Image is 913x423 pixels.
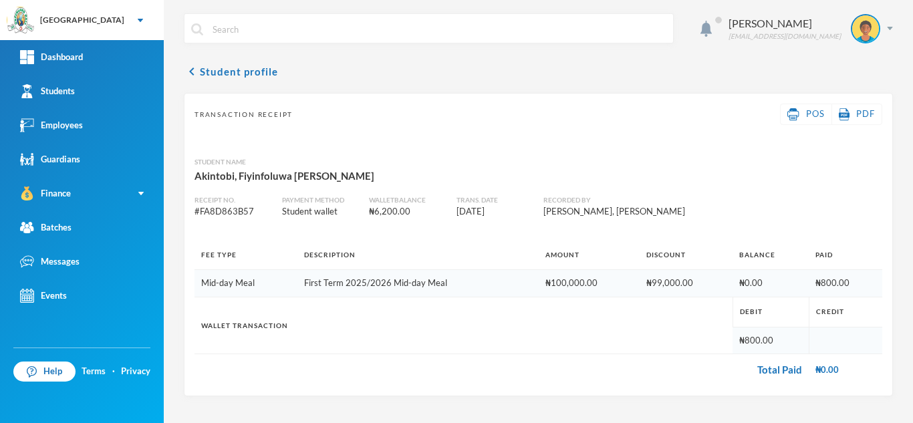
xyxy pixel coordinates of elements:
td: ₦800.00 [733,327,809,354]
span: First Term 2025/2026 Mid-day Meal [304,277,447,288]
span: Mid-day Meal [201,277,255,288]
div: Guardians [20,152,80,166]
div: ₦6,200.00 [369,205,446,219]
span: ₦0.00 [739,277,763,288]
th: Debit [733,297,809,327]
div: Receipt No. [194,195,272,205]
div: Recorded By [543,195,737,205]
span: POS [806,108,825,119]
span: PDF [856,108,875,119]
span: ₦100,000.00 [545,277,598,288]
a: PDF [839,108,875,121]
div: · [112,365,115,378]
th: Wallet Transaction [194,297,733,354]
td: ₦0.00 [809,354,882,386]
th: Credit [809,297,882,327]
img: logo [7,7,34,34]
div: Akintobi, Fiyinfoluwa [PERSON_NAME] [194,167,882,184]
th: Amount [539,240,640,270]
th: Fee Type [194,240,297,270]
a: Terms [82,365,106,378]
div: Events [20,289,67,303]
span: ₦800.00 [815,277,850,288]
td: Total Paid [194,354,809,386]
div: Finance [20,186,71,200]
div: [DATE] [456,205,534,219]
th: Balance [733,240,809,270]
input: Search [211,14,666,44]
div: Trans. Date [456,195,534,205]
div: Students [20,84,75,98]
div: Student wallet [282,205,360,219]
span: Transaction Receipt [194,110,293,120]
img: STUDENT [852,15,879,42]
a: Help [13,362,76,382]
div: [PERSON_NAME] [729,15,841,31]
div: Batches [20,221,72,235]
button: chevron_leftStudent profile [184,63,278,80]
th: Discount [640,240,733,270]
th: Description [297,240,539,270]
div: [PERSON_NAME], [PERSON_NAME] [543,205,737,219]
div: Messages [20,255,80,269]
a: POS [787,108,825,121]
span: ₦99,000.00 [646,277,693,288]
img: search [191,23,203,35]
div: Dashboard [20,50,83,64]
div: Wallet balance [369,195,446,205]
div: Payment Method [282,195,360,205]
div: # FA8D863B57 [194,205,272,219]
a: Privacy [121,365,150,378]
div: [EMAIL_ADDRESS][DOMAIN_NAME] [729,31,841,41]
i: chevron_left [184,63,200,80]
th: Paid [809,240,882,270]
div: [GEOGRAPHIC_DATA] [40,14,124,26]
div: Student Name [194,157,882,167]
div: Employees [20,118,83,132]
